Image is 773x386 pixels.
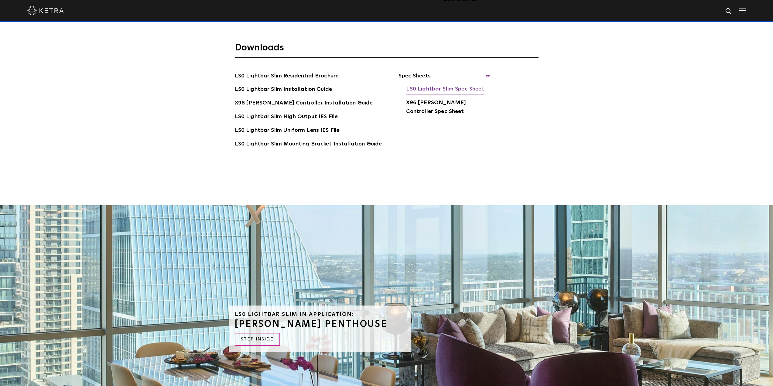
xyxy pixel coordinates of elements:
img: search icon [725,8,733,15]
h6: LS0 Lightbar Slim in Application: [235,312,405,317]
a: LS0 Lightbar Slim High Output IES File [235,112,338,122]
a: X96 [PERSON_NAME] Controller Spec Sheet [406,98,490,117]
img: Hamburger%20Nav.svg [739,8,746,13]
a: X96 [PERSON_NAME] Controller Installation Guide [235,99,373,108]
img: ketra-logo-2019-white [27,6,64,15]
a: LS0 Lightbar Slim Mounting Bracket Installation Guide [235,140,382,149]
a: STEP INSIDE [235,333,280,346]
a: LS0 Lightbar Slim Uniform Lens IES File [235,126,340,136]
a: LS0 Lightbar Slim Residential Brochure [235,72,339,81]
a: LS0 Lightbar Slim Installation Guide [235,85,332,95]
h3: [PERSON_NAME] PENTHOUSE [235,319,405,329]
h3: Downloads [235,42,539,58]
a: LS0 Lightbar Slim Spec Sheet [406,85,484,94]
span: Spec Sheets [398,72,490,85]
